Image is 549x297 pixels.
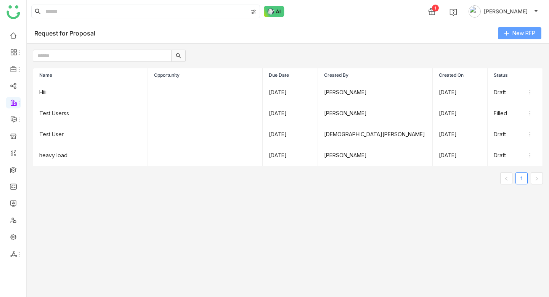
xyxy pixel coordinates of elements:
td: [DATE] [263,124,318,145]
th: Created By [318,68,433,82]
td: [PERSON_NAME] [318,103,433,124]
div: Draft [494,130,536,139]
div: Draft [494,88,536,97]
a: 1 [516,173,527,184]
button: New RFP [498,27,541,39]
td: [PERSON_NAME] [318,145,433,166]
span: New RFP [512,29,535,37]
button: [PERSON_NAME] [467,5,540,18]
img: search-type.svg [250,9,257,15]
td: [DATE] [263,82,318,103]
td: Test Userss [33,103,148,124]
div: Draft [494,151,536,160]
th: Opportunity [148,68,263,82]
th: Created On [433,68,488,82]
img: avatar [469,5,481,18]
td: [DATE] [433,103,488,124]
div: 1 [432,5,439,11]
td: [PERSON_NAME] [318,82,433,103]
td: [DATE] [433,82,488,103]
span: [PERSON_NAME] [484,7,528,16]
td: heavy load [33,145,148,166]
td: [DATE] [433,124,488,145]
td: [DATE] [263,103,318,124]
button: Next Page [531,172,543,184]
td: Test User [33,124,148,145]
button: Previous Page [500,172,512,184]
th: Status [488,68,543,82]
img: logo [6,5,20,19]
div: Request for Proposal [34,29,95,37]
div: Filled [494,109,536,118]
td: [DATE] [263,145,318,166]
th: Name [33,68,148,82]
th: Due Date [263,68,318,82]
td: Hiii [33,82,148,103]
td: [DEMOGRAPHIC_DATA][PERSON_NAME] [318,124,433,145]
img: ask-buddy-normal.svg [264,6,284,17]
img: help.svg [449,8,457,16]
td: [DATE] [433,145,488,166]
